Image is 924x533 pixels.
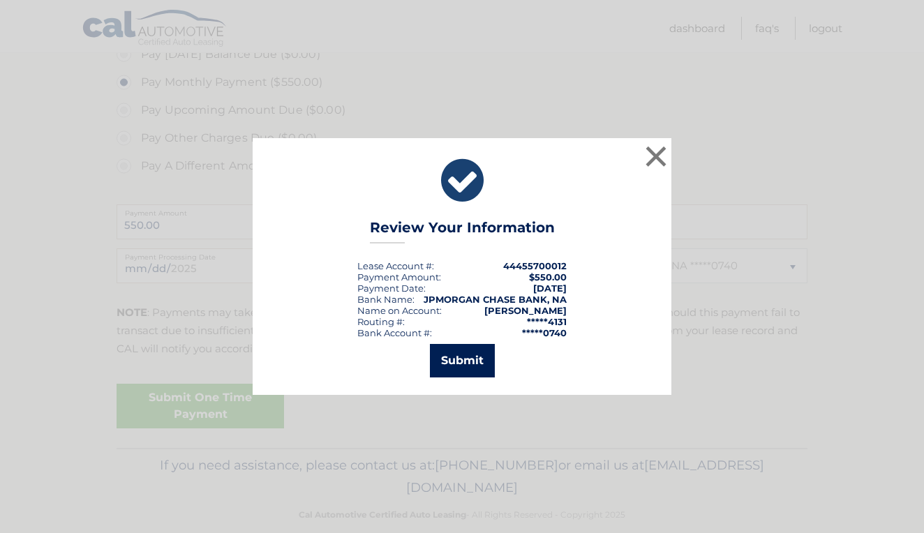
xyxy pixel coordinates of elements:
[430,344,495,377] button: Submit
[357,283,424,294] span: Payment Date
[503,260,567,271] strong: 44455700012
[357,260,434,271] div: Lease Account #:
[533,283,567,294] span: [DATE]
[357,271,441,283] div: Payment Amount:
[357,316,405,327] div: Routing #:
[357,305,442,316] div: Name on Account:
[642,142,670,170] button: ×
[357,327,432,338] div: Bank Account #:
[357,283,426,294] div: :
[357,294,415,305] div: Bank Name:
[370,219,555,243] h3: Review Your Information
[424,294,567,305] strong: JPMORGAN CHASE BANK, NA
[529,271,567,283] span: $550.00
[484,305,567,316] strong: [PERSON_NAME]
